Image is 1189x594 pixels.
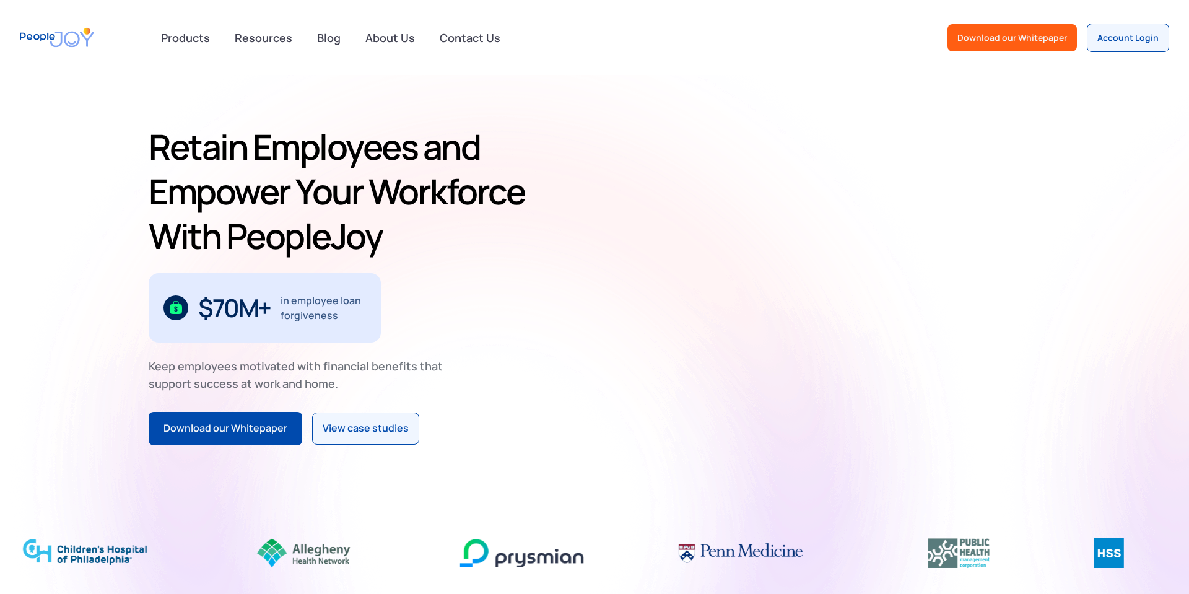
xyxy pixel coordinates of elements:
[281,293,367,323] div: in employee loan forgiveness
[432,24,508,51] a: Contact Us
[310,24,348,51] a: Blog
[163,421,287,437] div: Download our Whitepaper
[323,421,409,437] div: View case studies
[154,25,217,50] div: Products
[227,24,300,51] a: Resources
[1087,24,1169,52] a: Account Login
[149,357,453,392] div: Keep employees motivated with financial benefits that support success at work and home.
[149,273,381,343] div: 1 / 3
[198,298,271,318] div: $70M+
[149,124,589,258] h1: Retain Employees and Empower Your Workforce With PeopleJoy
[20,20,94,55] a: home
[1097,32,1159,44] div: Account Login
[312,413,419,445] a: View case studies
[957,32,1067,44] div: Download our Whitepaper
[149,412,302,445] a: Download our Whitepaper
[947,24,1077,51] a: Download our Whitepaper
[358,24,422,51] a: About Us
